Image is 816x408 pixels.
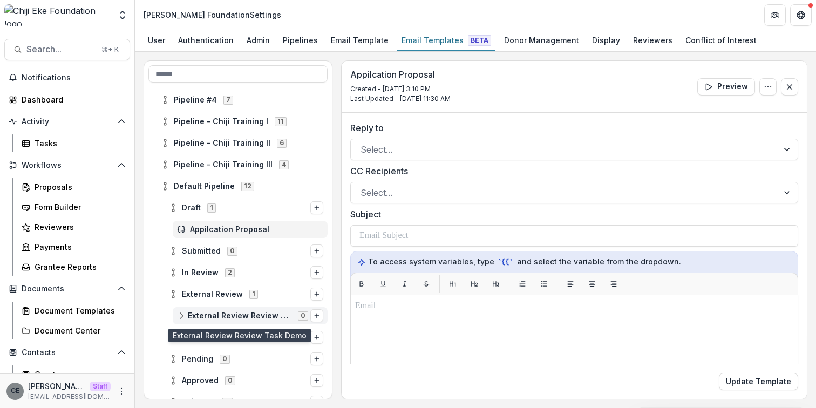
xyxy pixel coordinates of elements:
[4,39,130,60] button: Search...
[278,30,322,51] a: Pipelines
[115,385,128,398] button: More
[17,258,130,276] a: Grantee Reports
[182,290,243,299] span: External Review
[327,30,393,51] a: Email Template
[350,208,792,221] label: Subject
[225,376,235,385] span: 0
[22,73,126,83] span: Notifications
[275,117,287,126] span: 11
[174,30,238,51] a: Authentication
[4,280,130,297] button: Open Documents
[174,117,268,126] span: Pipeline - Chiji Training I
[4,157,130,174] button: Open Workflows
[173,307,328,324] div: External Review Review Task Demo0Options
[90,382,111,391] p: Staff
[629,32,677,48] div: Reviewers
[35,241,121,253] div: Payments
[157,91,328,108] div: Pipeline #47
[174,182,235,191] span: Default Pipeline
[182,247,221,256] span: Submitted
[35,181,121,193] div: Proposals
[242,32,274,48] div: Admin
[22,117,113,126] span: Activity
[207,203,216,212] span: 1
[4,4,111,26] img: Chiji Eke Foundation logo
[310,352,323,365] button: Options
[697,78,755,96] button: Preview
[35,325,121,336] div: Document Center
[222,398,233,406] span: 0
[35,221,121,233] div: Reviewers
[249,290,258,298] span: 1
[165,372,328,389] div: Approved0Options
[17,302,130,319] a: Document Templates
[22,348,113,357] span: Contacts
[11,387,19,395] div: Chiji Eke
[17,238,130,256] a: Payments
[99,44,121,56] div: ⌘ + K
[22,161,113,170] span: Workflows
[17,218,130,236] a: Reviewers
[588,30,624,51] a: Display
[397,30,495,51] a: Email Templates Beta
[139,7,285,23] nav: breadcrumb
[182,355,213,364] span: Pending
[182,376,219,385] span: Approved
[500,32,583,48] div: Donor Management
[310,309,323,322] button: Options
[157,178,328,195] div: Default Pipeline12
[759,78,777,96] button: Options
[157,156,328,173] div: Pipeline - Chiji Training III4
[790,4,812,26] button: Get Help
[144,9,281,21] div: [PERSON_NAME] Foundation Settings
[115,4,130,26] button: Open entity switcher
[629,30,677,51] a: Reviewers
[350,94,451,104] p: Last Updated - [DATE] 11:30 AM
[353,275,370,293] button: Bold
[4,113,130,130] button: Open Activity
[500,30,583,51] a: Donor Management
[605,275,622,293] button: Align right
[35,305,121,316] div: Document Templates
[35,261,121,273] div: Grantee Reports
[310,331,323,344] button: Options
[4,69,130,86] button: Notifications
[174,160,273,169] span: Pipeline - Chiji Training III
[468,35,491,46] span: Beta
[17,178,130,196] a: Proposals
[22,284,113,294] span: Documents
[310,266,323,279] button: Options
[188,311,291,321] span: External Review Review Task Demo
[225,268,235,277] span: 2
[535,275,553,293] button: List
[17,198,130,216] a: Form Builder
[182,333,234,342] span: Board Review
[182,268,219,277] span: In Review
[350,70,451,80] h3: Appilcation Proposal
[174,96,217,105] span: Pipeline #4
[562,275,579,293] button: Align left
[310,201,323,214] button: Options
[781,78,798,96] button: Close
[350,84,451,94] p: Created - [DATE] 3:10 PM
[165,350,328,368] div: Pending0Options
[764,4,786,26] button: Partners
[350,121,792,134] label: Reply to
[350,165,792,178] label: CC Recipients
[26,44,95,55] span: Search...
[357,256,791,268] p: To access system variables, type and select the variable from the dropdown.
[28,392,111,402] p: [EMAIL_ADDRESS][DOMAIN_NAME]
[17,322,130,339] a: Document Center
[17,365,130,383] a: Grantees
[397,32,495,48] div: Email Templates
[497,256,515,268] code: `{{`
[583,275,601,293] button: Align center
[681,32,761,48] div: Conflict of Interest
[418,275,435,293] button: Strikethrough
[227,247,237,255] span: 0
[28,380,85,392] p: [PERSON_NAME]
[241,333,249,342] span: 1
[157,134,328,152] div: Pipeline - Chiji Training II6
[241,182,254,191] span: 12
[173,221,328,238] div: Appilcation Proposal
